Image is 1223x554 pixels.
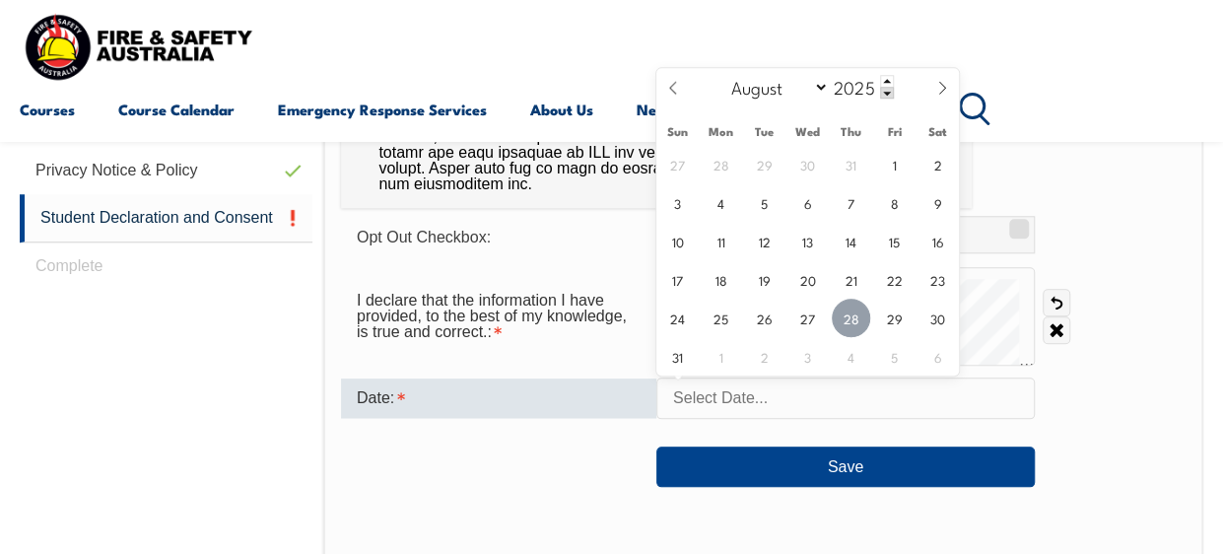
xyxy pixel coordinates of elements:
span: August 4, 2025 [702,183,740,222]
span: July 29, 2025 [745,145,783,183]
span: August 18, 2025 [702,260,740,299]
span: August 9, 2025 [918,183,957,222]
span: Fri [873,125,917,138]
span: Wed [786,125,830,138]
div: Date is required. [341,379,656,418]
span: August 30, 2025 [918,299,957,337]
span: August 21, 2025 [832,260,870,299]
span: August 12, 2025 [745,222,783,260]
span: August 25, 2025 [702,299,740,337]
select: Month [721,74,829,100]
span: August 14, 2025 [832,222,870,260]
span: August 5, 2025 [745,183,783,222]
a: Student Declaration and Consent [20,194,312,242]
span: August 16, 2025 [918,222,957,260]
a: Privacy Notice & Policy [20,147,312,194]
span: August 8, 2025 [875,183,914,222]
span: August 7, 2025 [832,183,870,222]
span: Tue [743,125,786,138]
span: August 22, 2025 [875,260,914,299]
span: August 29, 2025 [875,299,914,337]
span: September 1, 2025 [702,337,740,376]
div: I declare that the information I have provided, to the best of my knowledge, is true and correct.... [341,282,656,351]
a: Course Calendar [118,86,235,133]
span: July 27, 2025 [658,145,697,183]
span: August 2, 2025 [918,145,957,183]
span: August 6, 2025 [788,183,827,222]
span: September 6, 2025 [918,337,957,376]
a: Undo [1043,289,1070,316]
span: August 1, 2025 [875,145,914,183]
span: August 3, 2025 [658,183,697,222]
span: August 23, 2025 [918,260,957,299]
span: July 30, 2025 [788,145,827,183]
span: September 5, 2025 [875,337,914,376]
span: July 31, 2025 [832,145,870,183]
span: August 19, 2025 [745,260,783,299]
span: September 2, 2025 [745,337,783,376]
span: September 3, 2025 [788,337,827,376]
span: Sat [916,125,959,138]
a: About Us [530,86,593,133]
span: August 13, 2025 [788,222,827,260]
button: Save [656,447,1035,486]
span: August 24, 2025 [658,299,697,337]
span: August 10, 2025 [658,222,697,260]
span: July 28, 2025 [702,145,740,183]
span: Opt Out Checkbox: [357,229,491,245]
a: News [637,86,675,133]
input: Year [829,75,894,99]
span: August 26, 2025 [745,299,783,337]
span: August 31, 2025 [658,337,697,376]
span: Sun [656,125,700,138]
span: August 20, 2025 [788,260,827,299]
a: Clear [1043,316,1070,344]
span: August 17, 2025 [658,260,697,299]
a: Emergency Response Services [278,86,487,133]
span: August 11, 2025 [702,222,740,260]
input: Select Date... [656,378,1035,419]
span: Thu [830,125,873,138]
span: August 15, 2025 [875,222,914,260]
a: Courses [20,86,75,133]
span: Mon [700,125,743,138]
span: September 4, 2025 [832,337,870,376]
span: August 28, 2025 [832,299,870,337]
span: August 27, 2025 [788,299,827,337]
